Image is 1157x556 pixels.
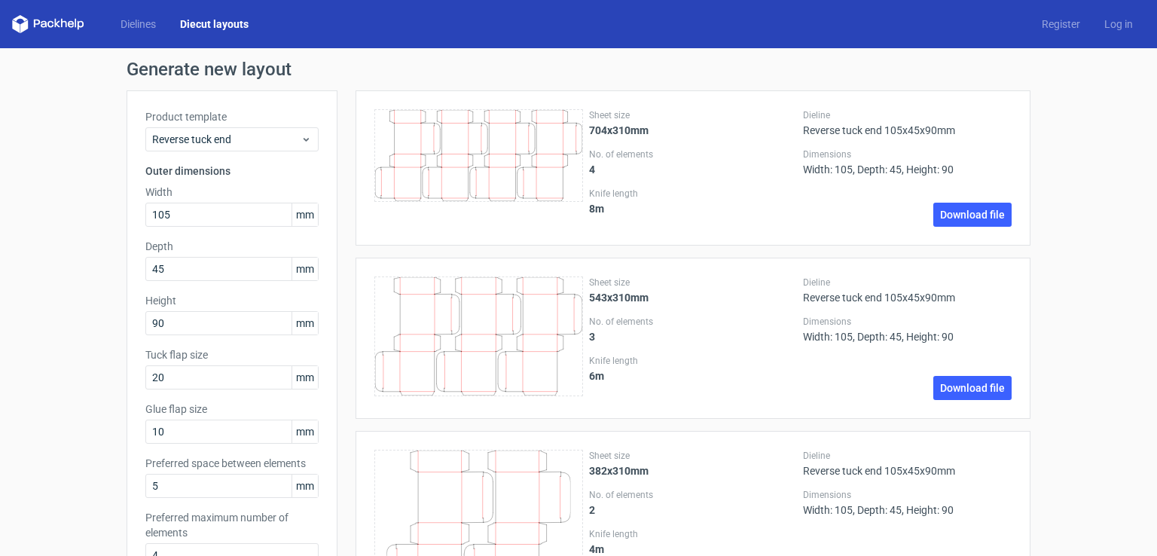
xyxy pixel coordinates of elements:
a: Dielines [108,17,168,32]
label: Dimensions [803,148,1012,160]
label: No. of elements [589,489,798,501]
label: Knife length [589,355,798,367]
label: Dieline [803,276,1012,289]
label: Dieline [803,450,1012,462]
label: Sheet size [589,109,798,121]
h3: Outer dimensions [145,163,319,179]
div: Width: 105, Depth: 45, Height: 90 [803,316,1012,343]
strong: 704x310mm [589,124,649,136]
span: mm [292,420,318,443]
h1: Generate new layout [127,60,1030,78]
a: Log in [1092,17,1145,32]
a: Download file [933,203,1012,227]
label: Dimensions [803,316,1012,328]
strong: 3 [589,331,595,343]
label: Preferred space between elements [145,456,319,471]
a: Register [1030,17,1092,32]
strong: 8 m [589,203,604,215]
label: Tuck flap size [145,347,319,362]
label: Depth [145,239,319,254]
label: Height [145,293,319,308]
div: Reverse tuck end 105x45x90mm [803,276,1012,304]
strong: 6 m [589,370,604,382]
label: No. of elements [589,316,798,328]
label: Product template [145,109,319,124]
div: Reverse tuck end 105x45x90mm [803,109,1012,136]
label: Dimensions [803,489,1012,501]
strong: 4 [589,163,595,176]
strong: 382x310mm [589,465,649,477]
a: Download file [933,376,1012,400]
div: Reverse tuck end 105x45x90mm [803,450,1012,477]
div: Width: 105, Depth: 45, Height: 90 [803,148,1012,176]
label: Knife length [589,528,798,540]
span: mm [292,203,318,226]
strong: 543x310mm [589,292,649,304]
span: mm [292,258,318,280]
label: Glue flap size [145,402,319,417]
span: mm [292,475,318,497]
label: Sheet size [589,276,798,289]
div: Width: 105, Depth: 45, Height: 90 [803,489,1012,516]
span: mm [292,312,318,335]
strong: 2 [589,504,595,516]
label: No. of elements [589,148,798,160]
label: Sheet size [589,450,798,462]
label: Dieline [803,109,1012,121]
label: Knife length [589,188,798,200]
label: Preferred maximum number of elements [145,510,319,540]
a: Diecut layouts [168,17,261,32]
span: mm [292,366,318,389]
strong: 4 m [589,543,604,555]
span: Reverse tuck end [152,132,301,147]
label: Width [145,185,319,200]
